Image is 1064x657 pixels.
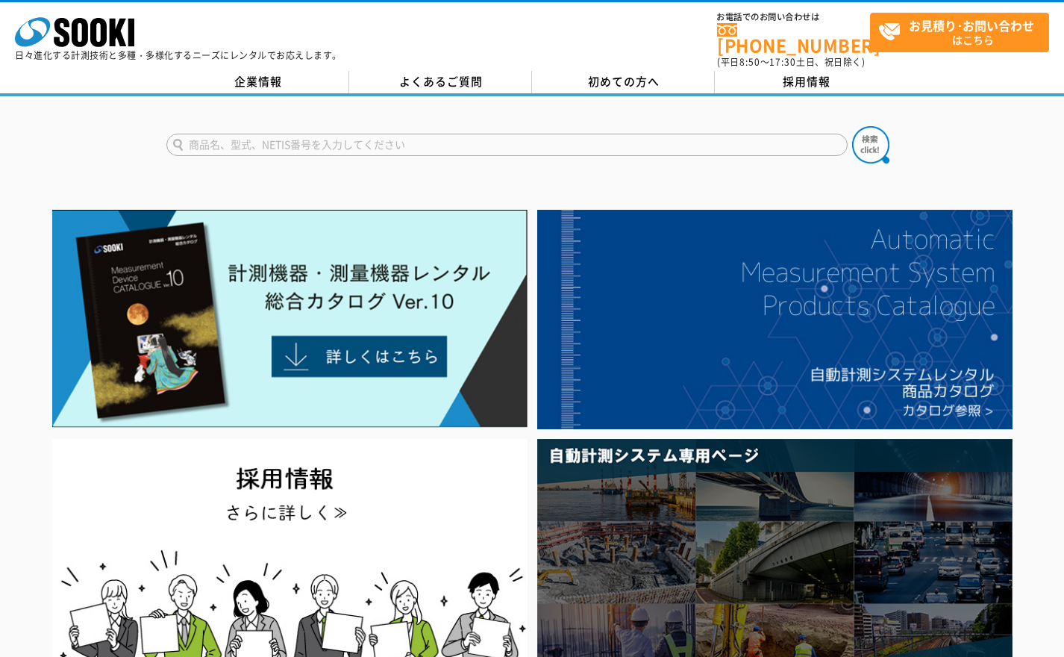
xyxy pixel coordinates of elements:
[52,210,528,428] img: Catalog Ver10
[717,55,865,69] span: (平日 ～ 土日、祝日除く)
[15,51,342,60] p: 日々進化する計測技術と多種・多様化するニーズにレンタルでお応えします。
[852,126,889,164] img: btn_search.png
[870,13,1049,52] a: お見積り･お問い合わせはこちら
[532,71,715,93] a: 初めての方へ
[715,71,898,93] a: 採用情報
[166,71,349,93] a: 企業情報
[717,23,870,54] a: [PHONE_NUMBER]
[739,55,760,69] span: 8:50
[769,55,796,69] span: 17:30
[166,134,848,156] input: 商品名、型式、NETIS番号を入力してください
[349,71,532,93] a: よくあるご質問
[588,73,660,90] span: 初めての方へ
[537,210,1013,429] img: 自動計測システムカタログ
[878,13,1048,51] span: はこちら
[909,16,1034,34] strong: お見積り･お問い合わせ
[717,13,870,22] span: お電話でのお問い合わせは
